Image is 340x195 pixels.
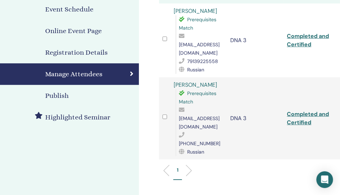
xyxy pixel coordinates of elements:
h4: Online Event Page [45,26,102,36]
span: [EMAIL_ADDRESS][DOMAIN_NAME] [179,115,220,130]
td: DNA 3 [227,3,284,77]
span: [PHONE_NUMBER] [179,140,221,147]
h4: Registration Details [45,47,108,58]
span: [EMAIL_ADDRESS][DOMAIN_NAME] [179,41,220,56]
h4: Highlighted Seminar [45,112,110,123]
div: Open Intercom Messenger [316,171,333,188]
h4: Manage Attendees [45,69,102,79]
h4: Publish [45,91,69,101]
h4: Event Schedule [45,4,93,15]
span: 79139225558 [188,58,218,64]
p: 1 [177,166,179,174]
span: Prerequisites Match [179,90,217,105]
span: Russian [188,149,205,155]
a: [PERSON_NAME] [174,7,217,15]
a: Completed and Certified [287,32,329,48]
td: DNA 3 [227,77,284,159]
span: Prerequisites Match [179,16,217,31]
a: Completed and Certified [287,110,329,126]
a: [PERSON_NAME] [174,81,217,88]
span: Russian [188,67,205,73]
